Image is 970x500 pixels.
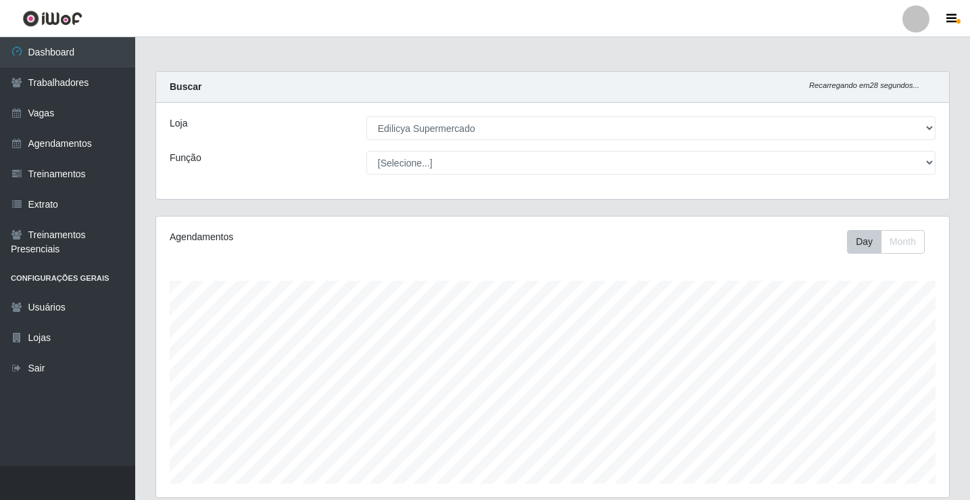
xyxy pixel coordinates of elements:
[170,81,201,92] strong: Buscar
[170,151,201,165] label: Função
[809,81,919,89] i: Recarregando em 28 segundos...
[847,230,936,254] div: Toolbar with button groups
[170,116,187,131] label: Loja
[847,230,925,254] div: First group
[847,230,881,254] button: Day
[170,230,477,244] div: Agendamentos
[22,10,82,27] img: CoreUI Logo
[881,230,925,254] button: Month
